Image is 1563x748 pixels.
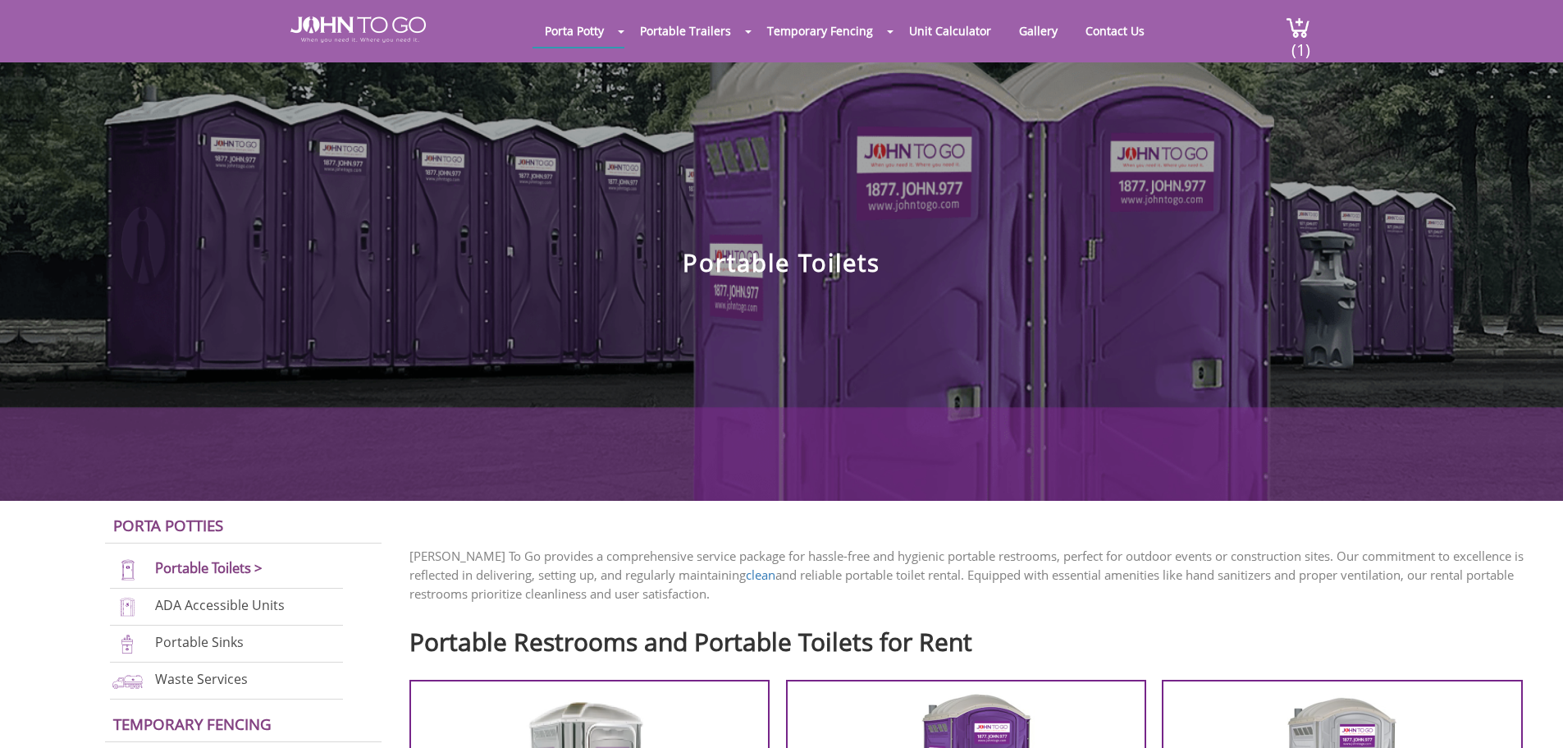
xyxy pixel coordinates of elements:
p: [PERSON_NAME] To Go provides a comprehensive service package for hassle-free and hygienic portabl... [409,547,1538,603]
a: Portable Trailers [628,15,743,47]
img: portable-toilets-new.png [110,559,145,581]
span: (1) [1291,25,1310,61]
a: Gallery [1007,15,1070,47]
a: ADA Accessible Units [155,596,285,614]
a: Porta Potties [113,515,223,535]
button: Live Chat [1497,682,1563,748]
a: Unit Calculator [897,15,1003,47]
h2: Portable Restrooms and Portable Toilets for Rent [409,620,1538,655]
a: Porta Potty [532,15,616,47]
a: Portable Toilets > [155,558,263,577]
img: ADA-units-new.png [110,596,145,618]
a: Portable Sinks [155,633,244,651]
a: Contact Us [1073,15,1157,47]
a: Temporary Fencing [755,15,885,47]
img: portable-sinks-new.png [110,633,145,655]
a: clean [746,567,775,583]
img: JOHN to go [290,16,426,43]
img: cart a [1286,16,1310,39]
